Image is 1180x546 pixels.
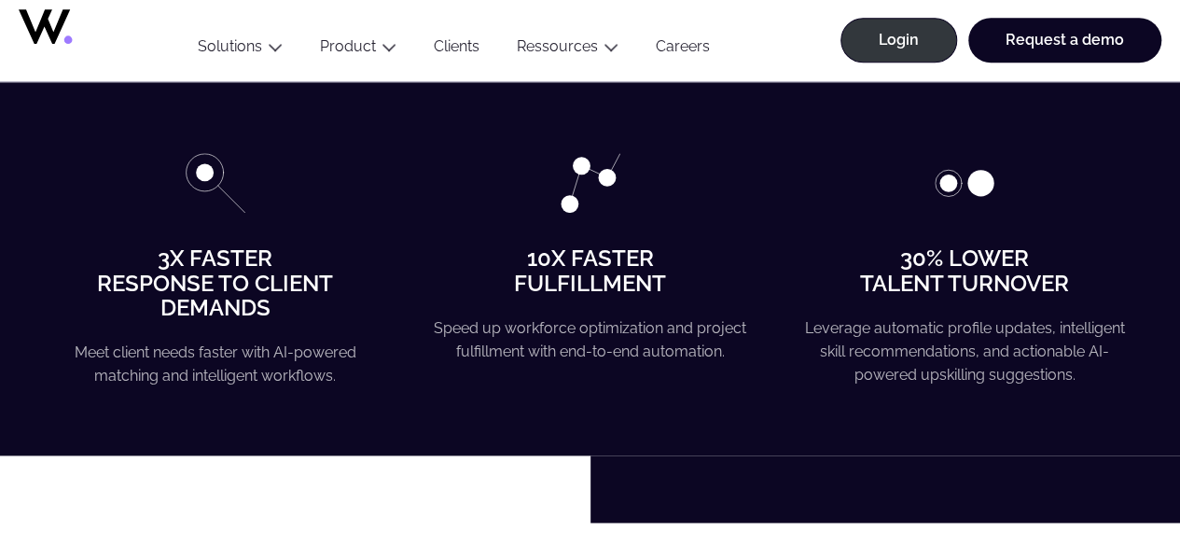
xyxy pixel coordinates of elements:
h4: 10x faster fulfillment [430,246,751,296]
p: Leverage automatic profile updates, intelligent skill recommendations, and actionable AI-powered ... [804,316,1125,387]
button: Product [301,37,415,63]
a: Login [840,18,957,63]
button: Solutions [179,37,301,63]
h4: 3X faster response to client demands [55,246,376,320]
p: Speed up workforce optimization and project fulfillment with end-to-end automation. [430,316,751,364]
button: Ressources [498,37,637,63]
a: Product [320,37,376,55]
a: Ressources [517,37,598,55]
a: Clients [415,37,498,63]
a: Careers [637,37,729,63]
strong: Talent Turnover [860,270,1069,297]
strong: 30% Lower [900,245,1029,272]
iframe: Chatbot [1057,423,1154,520]
p: Meet client needs faster with AI-powered matching and intelligent workflows. [55,341,376,388]
a: Request a demo [968,18,1161,63]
